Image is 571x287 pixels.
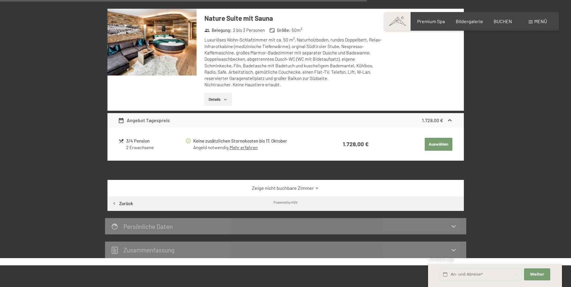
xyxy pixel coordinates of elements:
[417,18,445,24] a: Premium Spa
[524,268,550,281] button: Weiter
[534,18,547,24] span: Menü
[204,37,383,88] div: Luxuriöses Wohn-Schlafzimmer mit ca. 50 m², Naturholzboden, rundes Doppelbett, Relax-Infrarotkabi...
[428,257,454,262] span: Schnellanfrage
[193,144,318,151] div: Angeld notwendig.
[193,137,318,144] div: Keine zusätzlichen Stornokosten bis 17. Oktober
[118,185,453,191] a: Zeige nicht buchbare Zimmer
[204,93,232,106] button: Details
[126,144,185,151] div: 2 Erwachsene
[107,9,197,76] img: mss_renderimg.php
[274,200,298,205] div: Powered by HGV
[107,113,464,128] div: Angebot Tagespreis1.728,00 €
[530,272,544,277] span: Weiter
[107,196,138,211] button: Zurück
[204,14,383,23] h3: Nature Suite mit Sauna
[123,246,175,254] h2: Zusammen­fassung
[118,117,170,124] div: Angebot Tagespreis
[269,27,290,33] strong: Größe :
[292,27,302,33] span: 50 m²
[425,138,452,151] button: Auswählen
[456,18,483,24] a: Bildergalerie
[343,140,369,147] strong: 1.728,00 €
[422,117,443,123] strong: 1.728,00 €
[204,27,232,33] strong: Belegung :
[123,223,173,230] h2: Persönliche Daten
[494,18,512,24] a: BUCHEN
[126,137,185,144] div: 3/4 Pension
[230,145,258,150] a: Mehr erfahren
[233,27,265,33] span: 2 bis 3 Personen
